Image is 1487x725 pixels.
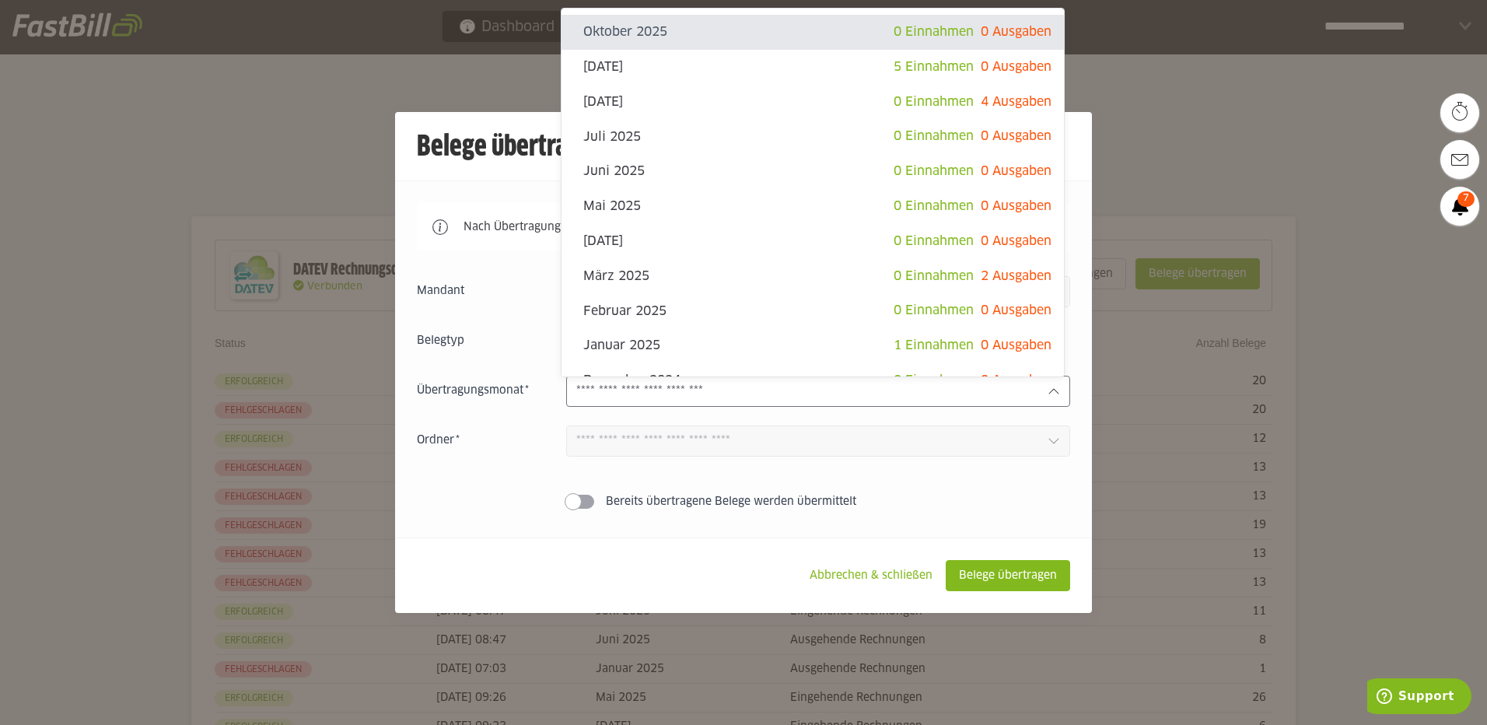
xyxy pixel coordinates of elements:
span: 0 Einnahmen [894,304,974,317]
a: 7 [1440,187,1479,226]
span: 0 Einnahmen [894,165,974,177]
span: 0 Ausgaben [981,235,1051,247]
sl-option: [DATE] [562,50,1064,85]
span: 0 Einnahmen [894,374,974,387]
sl-option: März 2025 [562,259,1064,294]
sl-switch: Bereits übertragene Belege werden übermittelt [417,494,1070,510]
sl-button: Abbrechen & schließen [796,560,946,591]
iframe: Öffnet ein Widget, in dem Sie weitere Informationen finden [1367,678,1471,717]
span: 1 Einnahmen [894,339,974,352]
span: 0 Ausgaben [981,339,1051,352]
span: 2 Ausgaben [981,270,1051,282]
sl-option: [DATE] [562,85,1064,120]
span: 0 Einnahmen [894,130,974,142]
span: 0 Ausgaben [981,130,1051,142]
span: 0 Ausgaben [981,165,1051,177]
span: 0 Ausgaben [981,374,1051,387]
span: 4 Ausgaben [981,96,1051,108]
sl-option: Juli 2025 [562,119,1064,154]
span: 0 Einnahmen [894,96,974,108]
span: 0 Einnahmen [894,26,974,38]
span: 0 Ausgaben [981,61,1051,73]
span: 0 Ausgaben [981,26,1051,38]
sl-option: [DATE] [562,224,1064,259]
sl-button: Belege übertragen [946,560,1070,591]
span: 0 Einnahmen [894,235,974,247]
span: 0 Einnahmen [894,200,974,212]
sl-option: Januar 2025 [562,328,1064,363]
span: 7 [1457,191,1475,207]
span: 0 Ausgaben [981,200,1051,212]
span: 0 Ausgaben [981,304,1051,317]
span: 0 Einnahmen [894,270,974,282]
sl-option: Oktober 2025 [562,15,1064,50]
sl-option: Mai 2025 [562,189,1064,224]
span: 5 Einnahmen [894,61,974,73]
sl-option: Juni 2025 [562,154,1064,189]
sl-option: Dezember 2024 [562,363,1064,398]
sl-option: Februar 2025 [562,293,1064,328]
